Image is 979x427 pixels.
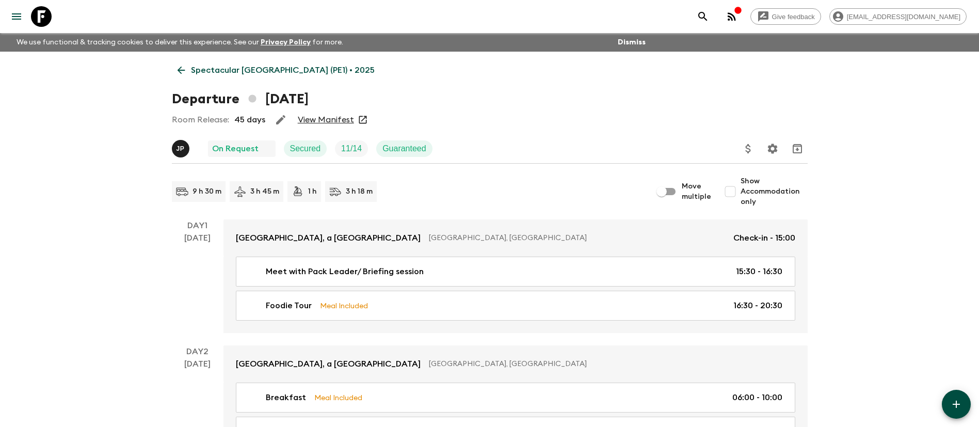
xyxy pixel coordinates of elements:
[172,345,223,358] p: Day 2
[615,35,648,50] button: Dismiss
[223,219,808,257] a: [GEOGRAPHIC_DATA], a [GEOGRAPHIC_DATA][GEOGRAPHIC_DATA], [GEOGRAPHIC_DATA]Check-in - 15:00
[250,186,279,197] p: 3 h 45 m
[841,13,966,21] span: [EMAIL_ADDRESS][DOMAIN_NAME]
[429,359,787,369] p: [GEOGRAPHIC_DATA], [GEOGRAPHIC_DATA]
[236,232,421,244] p: [GEOGRAPHIC_DATA], a [GEOGRAPHIC_DATA]
[234,114,265,126] p: 45 days
[236,358,421,370] p: [GEOGRAPHIC_DATA], a [GEOGRAPHIC_DATA]
[6,6,27,27] button: menu
[172,219,223,232] p: Day 1
[212,143,259,155] p: On Request
[741,176,808,207] span: Show Accommodation only
[829,8,967,25] div: [EMAIL_ADDRESS][DOMAIN_NAME]
[314,392,362,403] p: Meal Included
[682,181,712,202] span: Move multiple
[341,143,362,155] p: 11 / 14
[284,140,327,157] div: Secured
[236,383,795,413] a: BreakfastMeal Included06:00 - 10:00
[266,299,312,312] p: Foodie Tour
[290,143,321,155] p: Secured
[266,391,306,404] p: Breakfast
[750,8,821,25] a: Give feedback
[172,89,309,109] h1: Departure [DATE]
[172,143,191,151] span: Joseph Pimentel
[266,265,424,278] p: Meet with Pack Leader/ Briefing session
[172,60,380,81] a: Spectacular [GEOGRAPHIC_DATA] (PE1) • 2025
[184,232,211,333] div: [DATE]
[733,299,782,312] p: 16:30 - 20:30
[382,143,426,155] p: Guaranteed
[693,6,713,27] button: search adventures
[176,145,185,153] p: J P
[172,140,191,157] button: JP
[429,233,725,243] p: [GEOGRAPHIC_DATA], [GEOGRAPHIC_DATA]
[236,291,795,321] a: Foodie TourMeal Included16:30 - 20:30
[346,186,373,197] p: 3 h 18 m
[298,115,354,125] a: View Manifest
[236,257,795,287] a: Meet with Pack Leader/ Briefing session15:30 - 16:30
[766,13,821,21] span: Give feedback
[732,391,782,404] p: 06:00 - 10:00
[191,64,375,76] p: Spectacular [GEOGRAPHIC_DATA] (PE1) • 2025
[192,186,221,197] p: 9 h 30 m
[261,39,311,46] a: Privacy Policy
[320,300,368,311] p: Meal Included
[762,138,783,159] button: Settings
[12,33,347,52] p: We use functional & tracking cookies to deliver this experience. See our for more.
[335,140,368,157] div: Trip Fill
[223,345,808,383] a: [GEOGRAPHIC_DATA], a [GEOGRAPHIC_DATA][GEOGRAPHIC_DATA], [GEOGRAPHIC_DATA]
[172,114,229,126] p: Room Release:
[733,232,795,244] p: Check-in - 15:00
[787,138,808,159] button: Archive (Completed, Cancelled or Unsynced Departures only)
[738,138,759,159] button: Update Price, Early Bird Discount and Costs
[308,186,317,197] p: 1 h
[736,265,782,278] p: 15:30 - 16:30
